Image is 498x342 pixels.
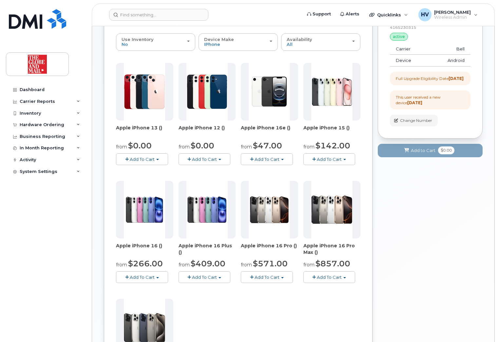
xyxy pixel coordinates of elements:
[313,11,331,17] span: Support
[179,271,231,283] button: Add To Cart
[186,181,228,238] img: phone23919.JPG
[253,141,282,150] span: $47.00
[396,76,464,81] div: Full Upgrade Eligibility Date
[390,115,438,126] button: Change Number
[390,55,429,66] td: Device
[281,33,360,50] button: Availability All
[253,259,288,268] span: $571.00
[116,242,173,256] div: Apple iPhone 16 ()
[390,43,429,55] td: Carrier
[191,259,225,268] span: $409.00
[303,153,355,165] button: Add To Cart
[192,275,217,280] span: Add To Cart
[378,144,483,157] button: Add to Cart $0.00
[241,271,293,283] button: Add To Cart
[241,262,252,268] small: from
[128,141,152,150] span: $0.00
[122,42,128,47] span: No
[241,153,293,165] button: Add To Cart
[122,37,154,42] span: Use Inventory
[199,33,278,50] button: Device Make iPhone
[407,100,422,105] strong: [DATE]
[421,11,429,19] span: HV
[186,63,228,121] img: phone23672.JPG
[303,144,315,150] small: from
[124,181,165,238] img: phone23917.JPG
[317,157,342,162] span: Add To Cart
[179,124,236,138] div: Apple iPhone 12 ()
[390,33,408,41] div: active
[434,9,471,15] span: [PERSON_NAME]
[249,181,290,238] img: phone23921.JPG
[287,42,293,47] span: All
[311,63,353,121] img: phone23836.JPG
[411,147,435,154] span: Add to Cart
[124,63,165,121] img: phone23680.JPG
[130,157,155,162] span: Add To Cart
[179,262,190,268] small: from
[128,259,163,268] span: $266.00
[116,262,127,268] small: from
[204,37,234,42] span: Device Make
[390,25,470,30] div: 4165230315
[116,33,195,50] button: Use Inventory No
[346,11,359,17] span: Alerts
[249,63,290,121] img: phone23838.JPG
[116,271,168,283] button: Add To Cart
[179,144,190,150] small: from
[317,275,342,280] span: Add To Cart
[204,42,220,47] span: iPhone
[316,259,350,268] span: $857.00
[241,144,252,150] small: from
[179,242,236,256] div: Apple iPhone 16 Plus ()
[255,157,279,162] span: Add To Cart
[365,8,412,21] div: Quicklinks
[303,242,361,256] div: Apple iPhone 16 Pro Max ()
[434,15,471,20] span: Wireless Admin
[116,144,127,150] small: from
[302,8,335,21] a: Support
[400,118,432,123] span: Change Number
[116,153,168,165] button: Add To Cart
[311,181,353,238] img: phone23926.JPG
[241,242,298,256] div: Apple iPhone 16 Pro ()
[335,8,364,21] a: Alerts
[396,94,465,105] div: This user received a new device
[192,157,217,162] span: Add To Cart
[438,146,454,154] span: $0.00
[191,141,214,150] span: $0.00
[109,9,208,21] input: Find something...
[255,275,279,280] span: Add To Cart
[287,37,312,42] span: Availability
[316,141,350,150] span: $142.00
[429,55,470,66] td: Android
[303,271,355,283] button: Add To Cart
[414,8,482,21] div: Herrera, Victor
[377,12,401,17] span: Quicklinks
[429,43,470,55] td: Bell
[116,124,173,138] div: Apple iPhone 13 ()
[130,275,155,280] span: Add To Cart
[241,124,298,138] div: Apple iPhone 16e ()
[179,153,231,165] button: Add To Cart
[303,124,361,138] div: Apple iPhone 15 ()
[449,76,464,81] strong: [DATE]
[303,262,315,268] small: from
